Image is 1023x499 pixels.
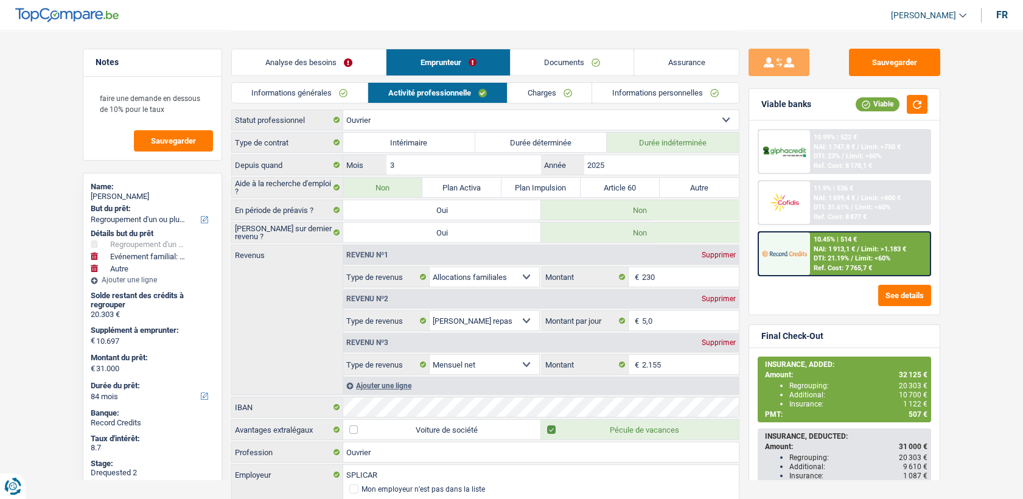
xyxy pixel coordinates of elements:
div: Ref. Cost: 8 877 € [814,213,867,221]
label: Plan Impulsion [501,178,581,197]
span: / [857,245,859,253]
label: Durée du prêt: [91,381,212,391]
span: 31 000 € [899,442,927,451]
div: 20.303 € [91,310,214,319]
div: Record Credits [91,418,214,428]
label: Avantages extralégaux [232,420,343,439]
span: 32 125 € [899,371,927,379]
h5: Notes [96,57,209,68]
img: Cofidis [762,191,807,214]
label: Supplément à emprunter: [91,326,212,335]
span: 1 122 € [903,400,927,408]
label: Type de revenus [343,267,430,287]
input: AAAA [584,155,738,175]
span: Limit: >800 € [861,194,901,202]
label: Type de revenus [343,311,430,330]
span: DTI: 21.19% [814,254,849,262]
label: Pécule de vacances [541,420,739,439]
span: / [851,203,853,211]
label: Non [541,223,739,242]
label: Intérimaire [343,133,475,152]
div: Taux d'intérêt: [91,434,214,444]
label: Autre [660,178,739,197]
div: INSURANCE, ADDED: [765,360,927,369]
input: Cherchez votre employeur [343,465,739,484]
span: Limit: <60% [855,254,890,262]
div: Ajouter une ligne [91,276,214,284]
img: TopCompare Logo [15,8,119,23]
div: Solde restant des crédits à regrouper [91,291,214,310]
span: DTI: 23% [814,152,840,160]
div: PMT: [765,410,927,419]
input: MM [386,155,540,175]
div: Détails but du prêt [91,229,214,239]
label: But du prêt: [91,204,212,214]
button: Sauvegarder [849,49,940,76]
label: Revenus [232,245,343,259]
div: Regrouping: [789,382,927,390]
div: Amount: [765,371,927,379]
div: Insurance: [789,472,927,480]
label: IBAN [232,397,343,417]
label: Type de contrat [232,133,343,152]
span: / [851,254,853,262]
div: Viable banks [761,99,811,110]
span: 20 303 € [899,453,927,462]
label: Montant [542,267,629,287]
label: Aide à la recherche d'emploi ? [232,178,343,197]
a: Assurance [634,49,739,75]
div: Supprimer [699,251,739,259]
span: € [91,364,95,374]
a: [PERSON_NAME] [881,5,966,26]
a: Documents [511,49,634,75]
span: Limit: >1.183 € [861,245,906,253]
span: NAI: 1 747,8 € [814,143,855,151]
span: NAI: 1 699,4 € [814,194,855,202]
label: Depuis quand [232,155,343,175]
label: Montant [542,355,629,374]
label: Montant du prêt: [91,353,212,363]
div: 11.9% | 536 € [814,184,853,192]
span: € [91,336,95,346]
div: Amount: [765,442,927,451]
label: Non [541,200,739,220]
div: Insurance: [789,400,927,408]
div: Supprimer [699,295,739,302]
label: Employeur [232,465,343,484]
span: / [857,194,859,202]
button: Sauvegarder [134,130,213,152]
div: Ajouter une ligne [343,377,739,394]
span: [PERSON_NAME] [891,10,956,21]
label: Non [343,178,422,197]
div: Mon employeur n’est pas dans la liste [361,486,485,493]
span: € [629,267,642,287]
span: 9 610 € [903,462,927,471]
label: Durée indéterminée [607,133,739,152]
label: Article 60 [581,178,660,197]
span: € [629,311,642,330]
img: AlphaCredit [762,145,807,159]
span: 20 303 € [899,382,927,390]
span: Limit: <60% [846,152,881,160]
div: Final Check-Out [761,331,823,341]
img: Record Credits [762,242,807,265]
div: 10.45% | 514 € [814,236,857,243]
span: € [629,355,642,374]
label: En période de préavis ? [232,200,343,220]
div: 10.99% | 522 € [814,133,857,141]
span: 1 087 € [903,472,927,480]
label: Durée déterminée [475,133,607,152]
span: / [857,143,859,151]
label: Type de revenus [343,355,430,374]
div: Revenu nº1 [343,251,391,259]
label: Année [541,155,584,175]
span: Limit: >750 € [861,143,901,151]
div: INSURANCE, DEDUCTED: [765,432,927,441]
div: Regrouping: [789,453,927,462]
a: Informations personnelles [592,83,739,103]
div: Ref. Cost: 7 765,7 € [814,264,872,272]
div: Additional: [789,462,927,471]
div: Banque: [91,408,214,418]
div: 8.7 [91,443,214,453]
a: Emprunteur [386,49,510,75]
